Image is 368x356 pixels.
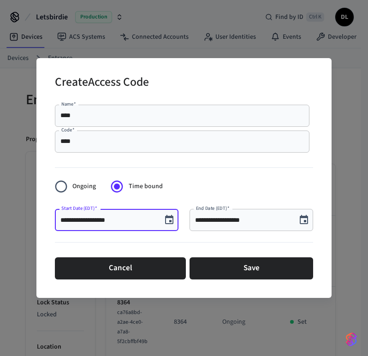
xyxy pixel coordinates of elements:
[61,101,76,107] label: Name
[61,126,75,133] label: Code
[55,69,149,97] h2: Create Access Code
[72,182,96,191] span: Ongoing
[295,211,313,229] button: Choose date, selected date is Oct 8, 2025
[129,182,163,191] span: Time bound
[61,205,97,212] label: Start Date (EDT)
[160,211,178,229] button: Choose date, selected date is Oct 13, 2025
[196,205,229,212] label: End Date (EDT)
[346,332,357,347] img: SeamLogoGradient.69752ec5.svg
[190,257,313,279] button: Save
[55,257,186,279] button: Cancel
